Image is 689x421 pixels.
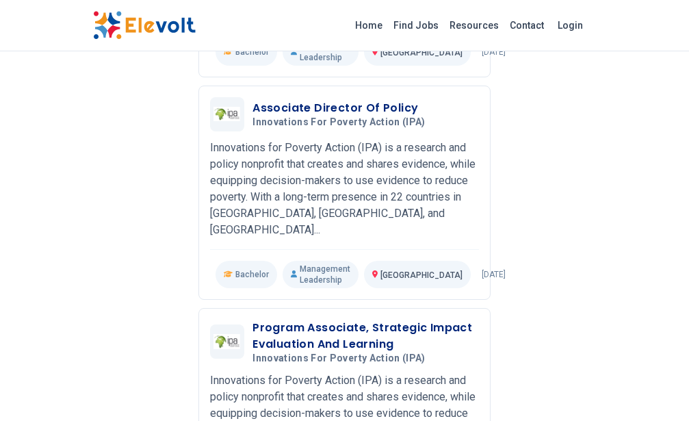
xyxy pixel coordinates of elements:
span: [GEOGRAPHIC_DATA] [380,270,463,280]
h3: Associate Director Of Policy [252,100,431,116]
a: Home [350,14,388,36]
p: [DATE] [482,47,506,58]
span: Innovations For Poverty Action (IPA) [252,116,426,129]
span: Bachelor [235,47,269,58]
a: Resources [444,14,504,36]
p: [DATE] [482,269,506,280]
img: Elevolt [93,11,196,40]
span: Bachelor [235,269,269,280]
h3: Program Associate, Strategic Impact Evaluation And Learning [252,320,479,353]
img: Innovations For Poverty Action (IPA) [213,334,241,349]
span: Innovations For Poverty Action (IPA) [252,353,426,365]
a: Contact [504,14,549,36]
p: Innovations for Poverty Action (IPA) is a research and policy nonprofit that creates and shares e... [210,140,479,238]
a: Login [549,12,591,39]
iframe: Chat Widget [621,355,689,421]
span: [GEOGRAPHIC_DATA] [380,48,463,58]
a: Innovations For Poverty Action (IPA)Associate Director Of PolicyInnovations For Poverty Action (I... [210,97,479,288]
p: Management Leadership [283,38,359,66]
a: Find Jobs [388,14,444,36]
p: Management Leadership [283,261,359,288]
img: Innovations For Poverty Action (IPA) [213,107,241,122]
